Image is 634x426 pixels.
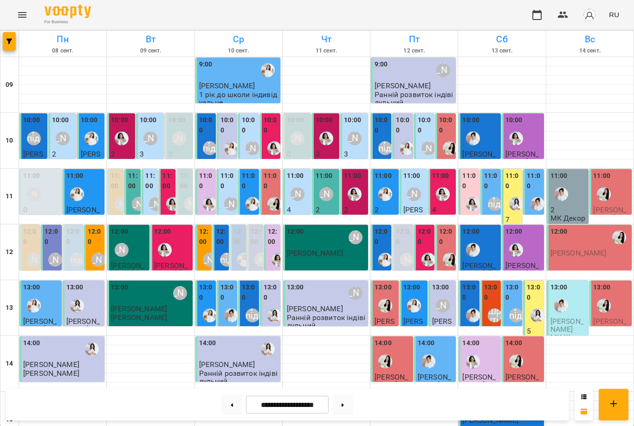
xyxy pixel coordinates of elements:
div: Юлія Масющенко [224,141,238,155]
div: Тетяна Волох [246,141,259,155]
label: 12:00 [23,227,38,247]
button: Menu [11,4,33,26]
p: Р/р 1.5-2 [287,214,309,230]
p: 4 [287,206,309,214]
div: Міс Анастасія [349,230,362,244]
img: Каріна [509,197,523,211]
h6: Чт [284,32,369,46]
label: 14:00 [462,338,479,348]
span: [PERSON_NAME] [375,81,431,90]
span: [PERSON_NAME] [66,317,100,334]
div: Каріна [85,342,99,356]
img: Іванна [554,187,568,201]
label: 13:00 [375,282,392,293]
p: 0 [168,150,191,158]
span: [PERSON_NAME] [550,249,607,257]
div: Юлія Масющенко [237,253,251,267]
img: Анна Білан [115,131,129,145]
label: 10:00 [344,115,361,125]
label: 11:00 [484,171,499,191]
label: 12:00 [505,227,523,237]
label: 11:00 [220,171,235,191]
label: 10:00 [418,115,433,135]
label: 10:00 [23,115,40,125]
img: Анна Білан [319,131,333,145]
label: 10:00 [52,115,69,125]
img: Анна Білан [272,253,285,267]
div: Анна підготовка до школи [203,141,217,155]
img: Юлія Масющенко [246,197,259,211]
div: Тетяна Волох [254,253,268,267]
img: Роксолана [612,230,626,244]
div: Анна Білан [267,141,281,155]
label: 13:00 [403,282,421,293]
h6: 12 [6,247,13,257]
div: Іванна [530,197,544,211]
span: [PERSON_NAME] [550,317,584,334]
span: [PERSON_NAME] [403,317,423,342]
div: Тетяна Волох [143,131,157,145]
img: Іванна [466,243,480,257]
div: Наталя Гредасова [203,253,217,267]
span: [PERSON_NAME] [199,81,255,90]
label: 12:00 [45,227,59,247]
h6: 10 сент. [196,46,281,55]
span: [PERSON_NAME] [593,317,627,334]
div: Роксолана [597,187,611,201]
label: 10:00 [396,115,411,135]
label: 11:00 [199,171,214,191]
label: 11:00 [403,171,421,181]
p: 2 [344,206,366,214]
span: [PERSON_NAME] [287,304,343,313]
h6: Пн [20,32,105,46]
h6: Сб [459,32,544,46]
label: 12:00 [66,227,81,247]
p: 3 [344,150,366,158]
img: Іванна [554,299,568,313]
img: Роксолана [378,354,392,368]
label: 12:00 [462,227,479,237]
span: [PERSON_NAME] [111,304,167,313]
h6: 13 сент. [459,46,544,55]
label: 13:00 [505,282,520,302]
img: Роксолана [378,299,392,313]
div: Анна підготовка до школи [27,131,41,145]
img: Роксолана [509,354,523,368]
label: 11:00 [66,171,84,181]
div: Каріна [530,308,544,322]
label: 11:00 [111,171,122,191]
div: Тетяна Волох [27,187,41,201]
h6: 14 сент. [548,46,632,55]
p: 2-3 [111,158,121,166]
h6: Вс [548,32,632,46]
p: 2 [111,150,133,158]
span: [PERSON_NAME] [505,150,539,166]
img: Юлія Масющенко [70,187,84,201]
label: 11:00 [462,171,477,191]
img: Анна Білан [203,197,217,211]
img: Анна Білан [166,197,180,211]
div: Тетяна Волох [400,253,414,267]
img: Voopty Logo [45,5,91,18]
div: Юлія Масющенко [407,299,421,313]
label: 12:00 [233,227,244,247]
label: 11:00 [593,171,610,181]
label: 10:00 [140,115,157,125]
img: Анна Білан [436,187,450,201]
img: Іванна [466,131,480,145]
p: 5 [527,327,542,335]
div: Тетяна Волох [291,187,304,201]
label: 12:00 [199,227,210,247]
img: Юлія Масющенко [27,299,41,313]
img: Роксолана [443,141,457,155]
span: [PERSON_NAME] [PERSON_NAME] [66,205,102,238]
p: 1-1.5 р/р [140,158,162,175]
img: Анна Білан [466,197,480,211]
img: Роксолана [597,299,611,313]
div: Анна Білан [509,243,523,257]
p: 3 [316,150,338,158]
img: Юлія Масющенко [203,308,217,322]
div: Анна підготовка до школи [378,141,392,155]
